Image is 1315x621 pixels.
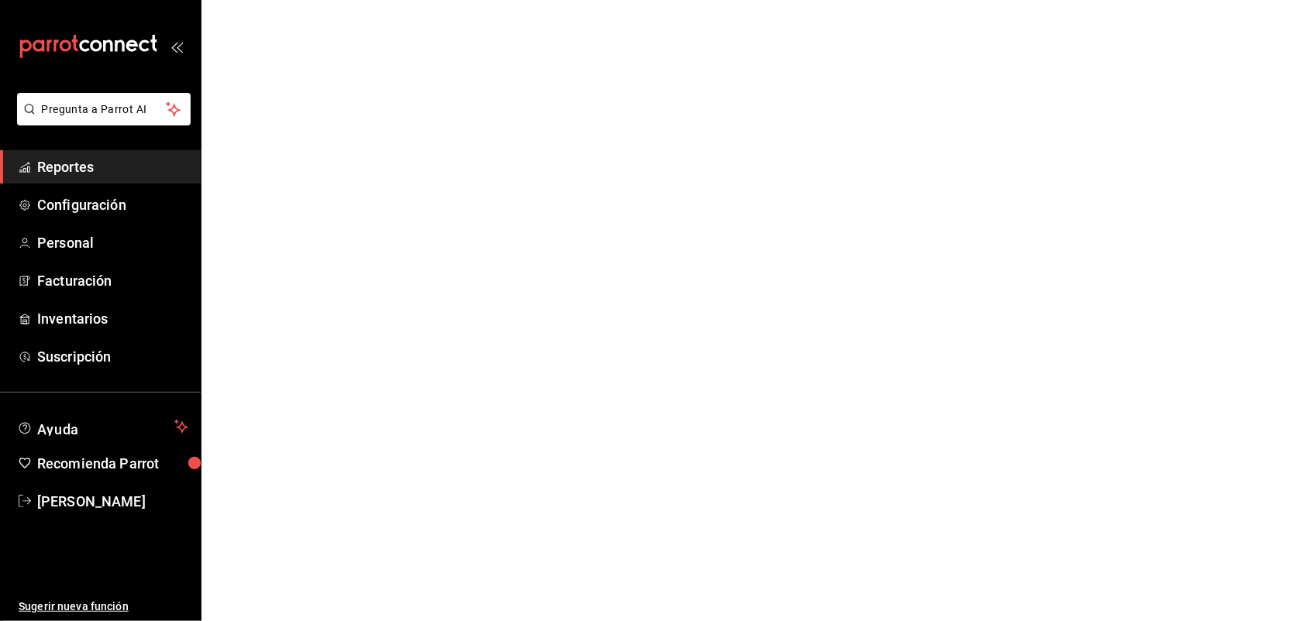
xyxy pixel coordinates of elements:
span: Pregunta a Parrot AI [42,101,167,118]
button: open_drawer_menu [170,40,183,53]
span: Recomienda Parrot [37,453,188,474]
button: Pregunta a Parrot AI [17,93,191,125]
span: Ayuda [37,417,168,436]
span: [PERSON_NAME] [37,491,188,512]
span: Configuración [37,194,188,215]
a: Pregunta a Parrot AI [11,112,191,129]
span: Personal [37,232,188,253]
span: Reportes [37,156,188,177]
span: Sugerir nueva función [19,599,188,615]
span: Facturación [37,270,188,291]
span: Suscripción [37,346,188,367]
span: Inventarios [37,308,188,329]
